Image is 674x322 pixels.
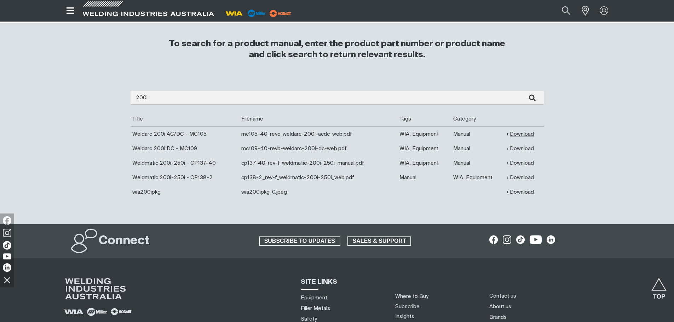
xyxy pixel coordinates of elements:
[348,236,411,246] span: SALES & SUPPORT
[398,141,451,156] td: WIA, Equipment
[3,263,11,272] img: LinkedIn
[267,11,293,16] a: miller
[131,170,240,185] td: Weldmatic 200i-250i - CP138-2
[395,314,414,319] a: Insights
[301,294,327,301] a: Equipment
[398,127,451,141] td: WIA, Equipment
[398,112,451,127] th: Tags
[489,303,511,310] a: About us
[267,8,293,19] img: miller
[1,274,13,286] img: hide socials
[301,279,337,285] span: SITE LINKS
[131,112,240,127] th: Title
[260,236,340,246] span: SUBSCRIBE TO UPDATES
[3,241,11,250] img: TikTok
[240,156,398,170] td: cp137-40_rev-f_weldmatic-200i-250i_manual.pdf
[3,229,11,237] img: Instagram
[240,112,398,127] th: Filename
[3,216,11,225] img: Facebook
[554,3,578,19] button: Search products
[395,294,428,299] a: Where to Buy
[451,156,505,170] td: Manual
[507,145,534,153] a: Download
[451,112,505,127] th: Category
[651,278,667,294] button: Scroll to top
[131,127,240,141] td: Weldarc 200i AC/DC - MC105
[166,39,508,60] h3: To search for a product manual, enter the product part number or product name and click search to...
[451,170,505,185] td: WIA, Equipment
[131,91,544,105] input: Enter search...
[507,174,534,182] a: Download
[301,305,330,312] a: Filler Metals
[398,156,451,170] td: WIA, Equipment
[507,130,534,138] a: Download
[99,233,150,249] h2: Connect
[451,127,505,141] td: Manual
[131,141,240,156] td: Weldarc 200i DC - MC109
[3,253,11,259] img: YouTube
[347,236,411,246] a: SALES & SUPPORT
[240,170,398,185] td: cp138-2_rev-f_weldmatic-200i-250i_web.pdf
[489,314,507,321] a: Brands
[545,3,578,19] input: Product name or item number...
[131,156,240,170] td: Weldmatic 200i-250i - CP137-40
[507,159,534,167] a: Download
[240,185,398,199] td: wia200ipkg_0.jpeg
[259,236,340,246] a: SUBSCRIBE TO UPDATES
[489,292,516,300] a: Contact us
[395,304,420,309] a: Subscribe
[507,188,534,196] a: Download
[398,170,451,185] td: Manual
[451,141,505,156] td: Manual
[240,127,398,141] td: mc105-40_revc_weldarc-200i-acdc_web.pdf
[240,141,398,156] td: mc109-40-revb-weldarc-200i-dc-web.pdf
[131,185,240,199] td: wia200ipkg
